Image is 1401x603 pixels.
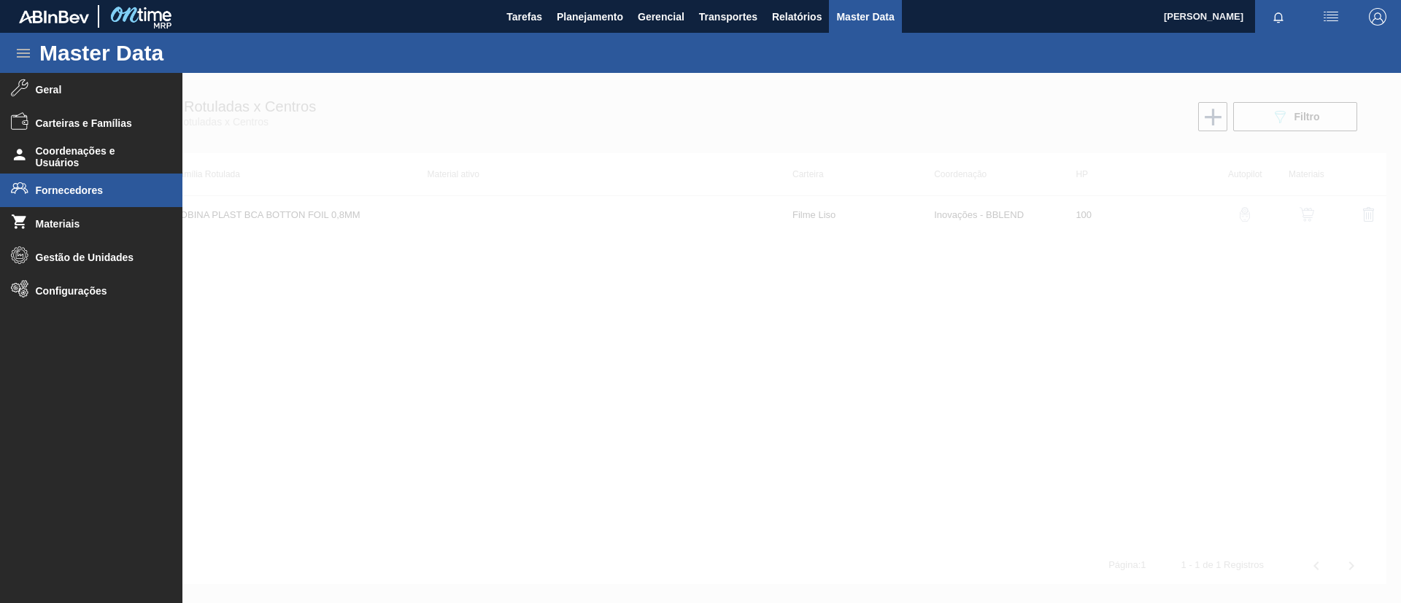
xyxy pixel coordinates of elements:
[19,10,89,23] img: TNhmsLtSVTkK8tSr43FrP2fwEKptu5GPRR3wAAAABJRU5ErkJggg==
[36,117,156,129] span: Carteiras e Famílias
[39,44,298,61] h1: Master Data
[36,252,156,263] span: Gestão de Unidades
[836,8,894,26] span: Master Data
[1369,8,1386,26] img: Logout
[1322,8,1340,26] img: userActions
[557,8,623,26] span: Planejamento
[36,285,156,297] span: Configurações
[1255,7,1302,27] button: Notificações
[36,218,156,230] span: Materiais
[36,145,156,168] span: Coordenações e Usuários
[638,8,684,26] span: Gerencial
[772,8,822,26] span: Relatórios
[36,184,156,196] span: Fornecedores
[36,84,156,96] span: Geral
[506,8,542,26] span: Tarefas
[699,8,757,26] span: Transportes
